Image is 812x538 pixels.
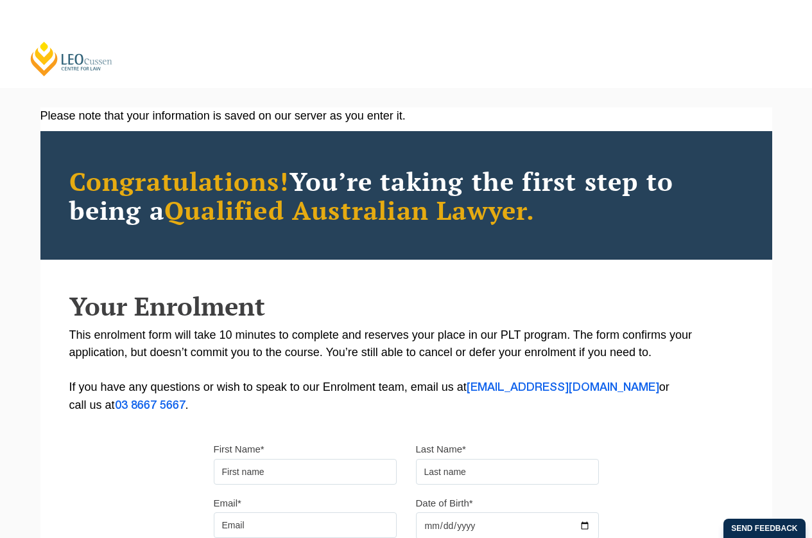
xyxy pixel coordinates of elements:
iframe: LiveChat chat widget [726,452,780,506]
h2: You’re taking the first step to being a [69,166,743,224]
div: Please note that your information is saved on our server as you enter it. [40,107,772,125]
a: [EMAIL_ADDRESS][DOMAIN_NAME] [467,382,659,393]
label: Date of Birth* [416,497,473,510]
label: First Name* [214,443,264,456]
label: Email* [214,497,241,510]
a: [PERSON_NAME] Centre for Law [29,40,114,77]
label: Last Name* [416,443,466,456]
span: Qualified Australian Lawyer. [164,193,535,227]
input: First name [214,459,397,485]
span: Congratulations! [69,164,289,198]
h2: Your Enrolment [69,292,743,320]
input: Email [214,512,397,538]
input: Last name [416,459,599,485]
a: 03 8667 5667 [115,400,186,411]
p: This enrolment form will take 10 minutes to complete and reserves your place in our PLT program. ... [69,327,743,415]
